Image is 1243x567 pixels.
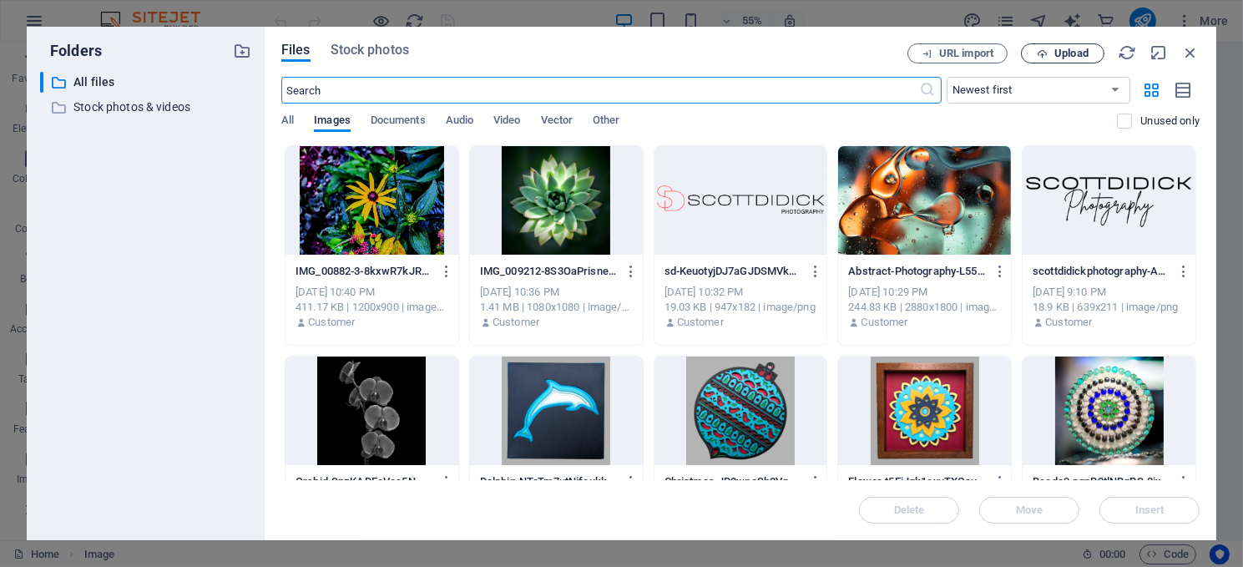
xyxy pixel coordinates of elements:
[593,110,619,134] span: Other
[1045,315,1092,330] p: Customer
[848,285,1001,300] div: [DATE] 10:29 PM
[1033,474,1170,489] p: Beads9-pgpR3tlNBgRS-0ixZn2rgg.png
[907,43,1008,63] button: URL import
[1033,300,1185,315] div: 18.9 KB | 639x211 | image/png
[664,285,817,300] div: [DATE] 10:32 PM
[1181,43,1200,62] i: Close
[848,300,1001,315] div: 244.83 KB | 2880x1800 | image/jpeg
[677,315,724,330] p: Customer
[862,315,908,330] p: Customer
[1140,114,1200,129] p: Displays only files that are not in use on the website. Files added during this session can still...
[281,110,294,134] span: All
[296,264,432,279] p: IMG_00882-3-8kxwR7kJRzRFV-1AnFOg.jpg
[446,110,473,134] span: Audio
[233,42,251,60] i: Create new folder
[1054,48,1089,58] span: Upload
[664,300,817,315] div: 19.03 KB | 947x182 | image/png
[541,110,573,134] span: Vector
[314,110,351,134] span: Images
[493,315,539,330] p: Customer
[40,72,43,93] div: ​
[939,48,993,58] span: URL import
[480,474,617,489] p: Dolphin-NTrTm7utNifcukkLuxcJrw.png
[281,40,311,60] span: Files
[1118,43,1136,62] i: Reload
[1021,43,1104,63] button: Upload
[281,77,920,104] input: Search
[1033,264,1170,279] p: scottdidickphotography-AKNSD2e_vLO7Clydu3Zphw.png
[331,40,409,60] span: Stock photos
[40,97,251,118] div: Stock photos & videos
[1150,43,1168,62] i: Minimize
[480,264,617,279] p: IMG_009212-8S3OaPrisnenoD-0T6vACQ.png
[480,285,633,300] div: [DATE] 10:36 PM
[296,474,432,489] p: Orchid-SnzKADEeVas5N-MqOYzJMA.png
[73,73,220,92] p: All files
[493,110,520,134] span: Video
[1033,285,1185,300] div: [DATE] 9:10 PM
[664,474,801,489] p: Christmas-JD3wpaSh3VqZk5hLSAameQ.png
[73,98,220,117] p: Stock photos & videos
[848,474,985,489] p: Flower-t5EiJqk1cvuTXQsuK9MZPw.png
[296,285,448,300] div: [DATE] 10:40 PM
[40,40,102,62] p: Folders
[664,264,801,279] p: sd-KeuotyjDJ7aGJDSMVkMpgA.png
[848,264,985,279] p: Abstract-Photography-L55hhx8ruI7tnrRYbPIADg.jpg
[371,110,426,134] span: Documents
[308,315,355,330] p: Customer
[296,300,448,315] div: 411.17 KB | 1200x900 | image/jpeg
[480,300,633,315] div: 1.41 MB | 1080x1080 | image/png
